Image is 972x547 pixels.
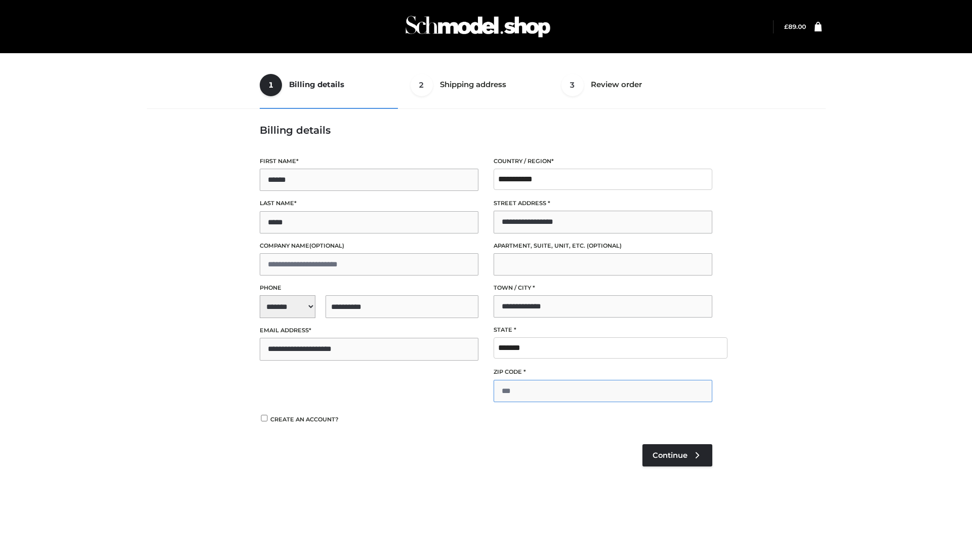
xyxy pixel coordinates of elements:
label: Street address [494,199,712,208]
label: State [494,325,712,335]
label: ZIP Code [494,367,712,377]
label: Email address [260,326,478,335]
label: Phone [260,283,478,293]
a: Continue [642,444,712,466]
label: First name [260,157,478,166]
a: £89.00 [784,23,806,30]
span: (optional) [587,242,622,249]
bdi: 89.00 [784,23,806,30]
label: Town / City [494,283,712,293]
h3: Billing details [260,124,712,136]
span: (optional) [309,242,344,249]
span: Continue [653,451,687,460]
label: Last name [260,199,478,208]
label: Country / Region [494,157,712,166]
label: Company name [260,241,478,251]
img: Schmodel Admin 964 [402,7,554,47]
span: £ [784,23,788,30]
input: Create an account? [260,415,269,421]
span: Create an account? [270,416,339,423]
label: Apartment, suite, unit, etc. [494,241,712,251]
